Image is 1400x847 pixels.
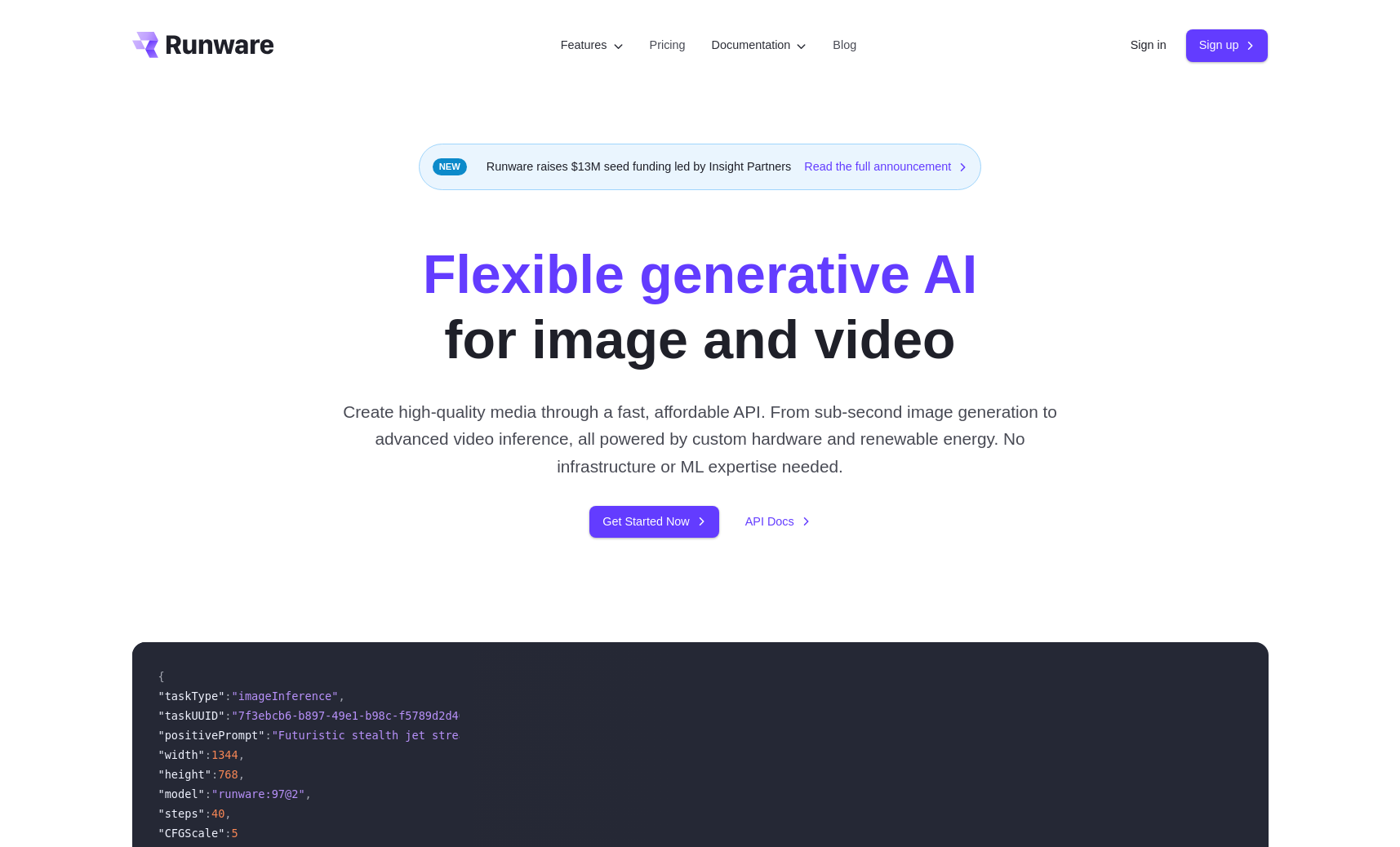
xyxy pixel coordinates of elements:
span: : [224,690,231,703]
span: "imageInference" [232,690,339,703]
p: Create high-quality media through a fast, affordable API. From sub-second image generation to adv... [336,398,1064,480]
span: "taskType" [158,690,225,703]
span: 768 [218,768,238,781]
span: : [224,709,231,722]
span: , [238,748,245,761]
span: "width" [158,748,205,761]
a: Pricing [650,36,686,55]
label: Documentation [712,36,807,55]
div: Runware raises $13M seed funding led by Insight Partners [419,144,982,190]
label: Features [561,36,624,55]
span: , [238,768,245,781]
span: "height" [158,768,211,781]
span: , [224,807,231,820]
span: { [158,670,165,683]
span: : [264,729,271,742]
span: 5 [232,827,238,840]
span: "Futuristic stealth jet streaking through a neon-lit cityscape with glowing purple exhaust" [272,729,880,742]
span: "model" [158,787,205,800]
h1: for image and video [423,242,977,372]
strong: Flexible generative AI [423,244,977,304]
a: Read the full announcement [804,157,967,176]
span: 1344 [211,748,238,761]
span: "steps" [158,807,205,820]
a: Sign in [1131,36,1167,55]
span: "7f3ebcb6-b897-49e1-b98c-f5789d2d40d7" [232,709,486,722]
span: : [205,748,211,761]
a: Go to / [132,32,274,58]
span: "runware:97@2" [211,787,305,800]
span: , [338,690,344,703]
a: Get Started Now [589,506,718,538]
a: Blog [833,36,856,55]
a: API Docs [745,512,811,531]
span: : [224,827,231,840]
span: , [305,787,312,800]
span: "CFGScale" [158,827,225,840]
span: : [205,807,211,820]
a: Sign up [1186,29,1269,61]
span: "positivePrompt" [158,729,265,742]
span: "taskUUID" [158,709,225,722]
span: : [211,768,218,781]
span: 40 [211,807,224,820]
span: : [205,787,211,800]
